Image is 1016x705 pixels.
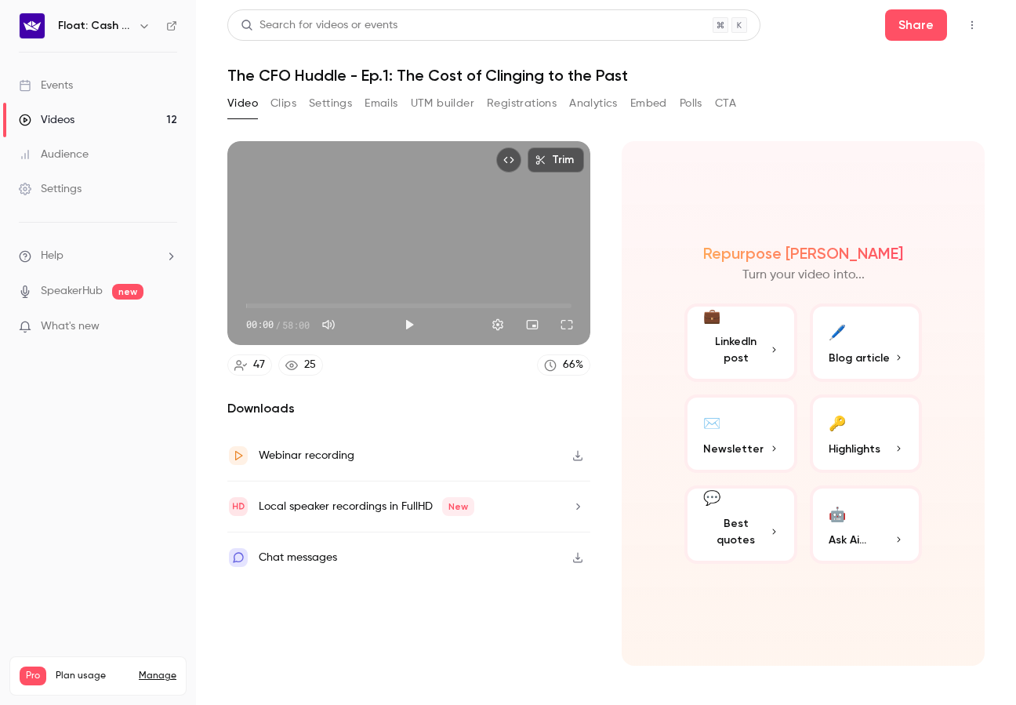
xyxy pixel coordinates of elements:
[19,78,73,93] div: Events
[487,91,557,116] button: Registrations
[41,248,63,264] span: Help
[810,303,923,382] button: 🖊️Blog article
[742,266,865,285] p: Turn your video into...
[829,410,846,434] div: 🔑
[482,309,513,340] button: Settings
[960,13,985,38] button: Top Bar Actions
[19,112,74,128] div: Videos
[139,670,176,682] a: Manage
[684,394,797,473] button: ✉️Newsletter
[569,91,618,116] button: Analytics
[20,667,46,685] span: Pro
[563,357,583,373] div: 66 %
[885,9,947,41] button: Share
[365,91,397,116] button: Emails
[309,91,352,116] button: Settings
[496,147,521,173] button: Embed video
[684,485,797,564] button: 💬Best quotes
[684,303,797,382] button: 💼LinkedIn post
[703,306,720,327] div: 💼
[537,354,590,376] a: 66%
[630,91,667,116] button: Embed
[829,532,866,548] span: Ask Ai...
[829,319,846,343] div: 🖊️
[703,515,769,548] span: Best quotes
[551,309,582,340] button: Full screen
[829,441,880,457] span: Highlights
[227,66,985,85] h1: The CFO Huddle - Ep.1: The Cost of Clinging to the Past
[259,446,354,465] div: Webinar recording
[56,670,129,682] span: Plan usage
[282,318,310,332] span: 58:00
[278,354,323,376] a: 25
[270,91,296,116] button: Clips
[20,13,45,38] img: Float: Cash Flow Intelligence Series
[528,147,584,173] button: Trim
[829,350,890,366] span: Blog article
[19,248,177,264] li: help-dropdown-opener
[41,318,100,335] span: What's new
[703,441,764,457] span: Newsletter
[246,318,310,332] div: 00:00
[275,318,281,332] span: /
[442,497,474,516] span: New
[241,17,397,34] div: Search for videos or events
[680,91,702,116] button: Polls
[227,91,258,116] button: Video
[810,485,923,564] button: 🤖Ask Ai...
[304,357,316,373] div: 25
[703,333,769,366] span: LinkedIn post
[112,284,143,300] span: new
[227,399,590,418] h2: Downloads
[517,309,548,340] button: Turn on miniplayer
[313,309,344,340] button: Mute
[246,318,274,332] span: 00:00
[703,410,720,434] div: ✉️
[703,244,903,263] h2: Repurpose [PERSON_NAME]
[703,488,720,509] div: 💬
[19,181,82,197] div: Settings
[810,394,923,473] button: 🔑Highlights
[715,91,736,116] button: CTA
[19,147,89,162] div: Audience
[259,548,337,567] div: Chat messages
[41,283,103,300] a: SpeakerHub
[394,309,425,340] button: Play
[259,497,474,516] div: Local speaker recordings in FullHD
[58,18,132,34] h6: Float: Cash Flow Intelligence Series
[253,357,265,373] div: 47
[227,354,272,376] a: 47
[411,91,474,116] button: UTM builder
[829,501,846,525] div: 🤖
